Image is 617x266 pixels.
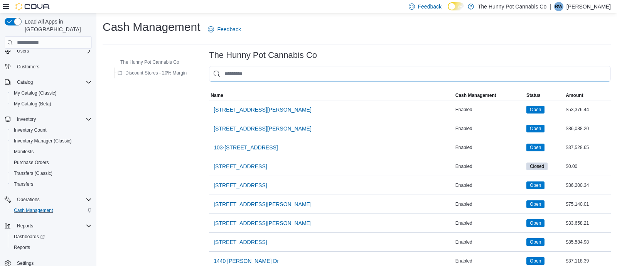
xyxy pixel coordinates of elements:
[564,200,611,209] div: $75,140.01
[14,221,36,230] button: Reports
[14,244,30,251] span: Reports
[526,144,545,151] span: Open
[11,206,56,215] a: Cash Management
[478,2,546,11] p: The Hunny Pot Cannabis Co
[14,46,92,56] span: Users
[15,3,50,10] img: Cova
[14,149,34,155] span: Manifests
[530,182,541,189] span: Open
[525,91,564,100] button: Status
[14,115,92,124] span: Inventory
[14,90,57,96] span: My Catalog (Classic)
[214,125,312,132] span: [STREET_ADDRESS][PERSON_NAME]
[8,136,95,146] button: Inventory Manager (Classic)
[211,121,315,136] button: [STREET_ADDRESS][PERSON_NAME]
[14,138,72,144] span: Inventory Manager (Classic)
[8,179,95,190] button: Transfers
[530,106,541,113] span: Open
[526,125,545,132] span: Open
[526,163,548,170] span: Closed
[454,162,525,171] div: Enabled
[8,231,95,242] a: Dashboards
[11,180,36,189] a: Transfers
[530,163,544,170] span: Closed
[566,2,611,11] p: [PERSON_NAME]
[11,99,92,108] span: My Catalog (Beta)
[8,125,95,136] button: Inventory Count
[564,105,611,114] div: $53,376.44
[14,101,51,107] span: My Catalog (Beta)
[11,206,92,215] span: Cash Management
[211,178,270,193] button: [STREET_ADDRESS]
[115,68,190,78] button: Discount Stores - 20% Margin
[209,66,611,81] input: This is a search bar. As you type, the results lower in the page will automatically filter.
[530,220,541,227] span: Open
[11,169,92,178] span: Transfers (Classic)
[11,169,56,178] a: Transfers (Classic)
[564,181,611,190] div: $36,200.34
[454,219,525,228] div: Enabled
[530,201,541,208] span: Open
[526,219,545,227] span: Open
[11,232,48,241] a: Dashboards
[17,64,39,70] span: Customers
[110,58,182,67] button: The Hunny Pot Cannabis Co
[8,98,95,109] button: My Catalog (Beta)
[8,242,95,253] button: Reports
[11,88,92,98] span: My Catalog (Classic)
[14,195,92,204] span: Operations
[526,200,545,208] span: Open
[2,194,95,205] button: Operations
[14,115,39,124] button: Inventory
[211,234,270,250] button: [STREET_ADDRESS]
[526,92,541,98] span: Status
[454,181,525,190] div: Enabled
[214,257,279,265] span: 1440 [PERSON_NAME] Dr
[17,48,29,54] span: Users
[530,239,541,246] span: Open
[14,62,92,71] span: Customers
[11,88,60,98] a: My Catalog (Classic)
[564,124,611,133] div: $86,088.20
[14,78,36,87] button: Catalog
[217,25,241,33] span: Feedback
[17,197,40,203] span: Operations
[211,140,281,155] button: 103-[STREET_ADDRESS]
[214,219,312,227] span: [STREET_ADDRESS][PERSON_NAME]
[530,258,541,264] span: Open
[418,3,442,10] span: Feedback
[8,168,95,179] button: Transfers (Classic)
[17,79,33,85] span: Catalog
[448,2,464,10] input: Dark Mode
[11,136,75,146] a: Inventory Manager (Classic)
[564,237,611,247] div: $85,584.98
[11,125,50,135] a: Inventory Count
[2,46,95,56] button: Users
[11,125,92,135] span: Inventory Count
[454,256,525,266] div: Enabled
[14,207,53,213] span: Cash Management
[454,91,525,100] button: Cash Management
[564,91,611,100] button: Amount
[22,18,92,33] span: Load All Apps in [GEOGRAPHIC_DATA]
[526,238,545,246] span: Open
[211,197,315,212] button: [STREET_ADDRESS][PERSON_NAME]
[14,195,43,204] button: Operations
[530,125,541,132] span: Open
[211,215,315,231] button: [STREET_ADDRESS][PERSON_NAME]
[8,146,95,157] button: Manifests
[555,2,562,11] span: BW
[125,70,187,76] span: Discount Stores - 20% Margin
[11,99,54,108] a: My Catalog (Beta)
[205,22,244,37] a: Feedback
[14,62,42,71] a: Customers
[11,232,92,241] span: Dashboards
[454,124,525,133] div: Enabled
[11,147,37,156] a: Manifests
[214,238,267,246] span: [STREET_ADDRESS]
[17,223,33,229] span: Reports
[564,219,611,228] div: $33,658.21
[526,106,545,114] span: Open
[526,257,545,265] span: Open
[209,91,454,100] button: Name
